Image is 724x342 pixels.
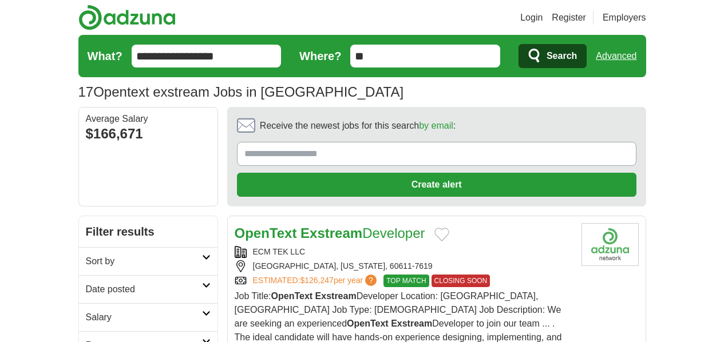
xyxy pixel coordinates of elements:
[235,260,572,272] div: [GEOGRAPHIC_DATA], [US_STATE], 60611-7619
[603,11,646,25] a: Employers
[86,114,211,124] div: Average Salary
[78,84,404,100] h1: Opentext exstream Jobs in [GEOGRAPHIC_DATA]
[79,275,217,303] a: Date posted
[419,121,453,130] a: by email
[88,47,122,65] label: What?
[315,291,357,301] strong: Exstream
[237,173,636,197] button: Create alert
[86,283,202,296] h2: Date posted
[253,275,379,287] a: ESTIMATED:$126,247per year?
[86,311,202,324] h2: Salary
[235,225,425,241] a: OpenText ExstreamDeveloper
[383,275,429,287] span: TOP MATCH
[552,11,586,25] a: Register
[235,225,297,241] strong: OpenText
[86,254,202,268] h2: Sort by
[434,228,449,241] button: Add to favorite jobs
[79,303,217,331] a: Salary
[581,223,639,266] img: Company logo
[260,119,456,133] span: Receive the newest jobs for this search :
[547,45,577,67] span: Search
[271,291,313,301] strong: OpenText
[596,45,636,67] a: Advanced
[347,319,389,328] strong: OpenText
[299,47,341,65] label: Where?
[365,275,377,286] span: ?
[432,275,490,287] span: CLOSING SOON
[79,216,217,247] h2: Filter results
[300,276,333,285] span: $126,247
[520,11,543,25] a: Login
[300,225,362,241] strong: Exstream
[79,247,217,275] a: Sort by
[235,246,572,258] div: ECM TEK LLC
[78,5,176,30] img: Adzuna logo
[78,82,94,102] span: 17
[86,124,211,144] div: $166,671
[519,44,587,68] button: Search
[391,319,432,328] strong: Exstream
